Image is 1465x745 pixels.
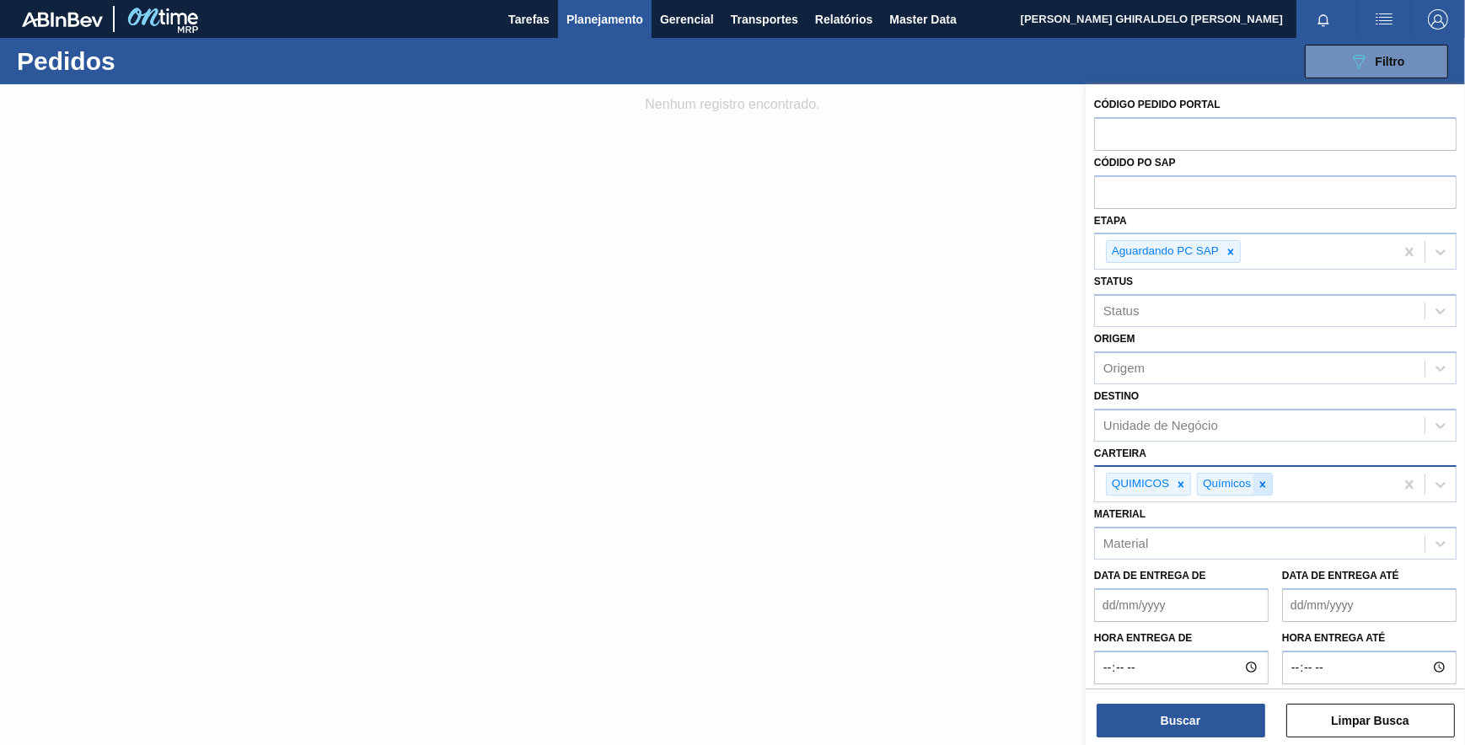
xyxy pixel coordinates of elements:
input: dd/mm/yyyy [1282,588,1457,622]
label: Data de Entrega até [1282,570,1399,582]
label: Códido PO SAP [1094,157,1176,169]
input: dd/mm/yyyy [1094,588,1269,622]
div: Químicos [1198,474,1253,495]
span: Filtro [1376,55,1405,68]
span: Planejamento [566,9,643,29]
label: Origem [1094,333,1135,345]
div: Unidade de Negócio [1103,418,1218,432]
button: Notificações [1296,8,1350,31]
span: Tarefas [508,9,550,29]
button: Filtro [1305,45,1448,78]
label: Carteira [1094,448,1146,459]
label: Hora entrega até [1282,626,1457,651]
label: Data de Entrega de [1094,570,1206,582]
span: Transportes [731,9,798,29]
img: Logout [1428,9,1448,29]
div: QUIMICOS [1107,474,1172,495]
img: TNhmsLtSVTkK8tSr43FrP2fwEKptu5GPRR3wAAAABJRU5ErkJggg== [22,12,103,27]
h1: Pedidos [17,51,265,71]
div: Status [1103,304,1140,319]
label: Código Pedido Portal [1094,99,1221,110]
div: Origem [1103,361,1145,375]
span: Gerencial [660,9,714,29]
div: Material [1103,537,1148,551]
span: Relatórios [815,9,872,29]
label: Status [1094,276,1133,287]
label: Etapa [1094,215,1127,227]
span: Master Data [889,9,956,29]
label: Hora entrega de [1094,626,1269,651]
img: userActions [1374,9,1394,29]
label: Destino [1094,390,1139,402]
div: Aguardando PC SAP [1107,241,1221,262]
label: Material [1094,508,1146,520]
